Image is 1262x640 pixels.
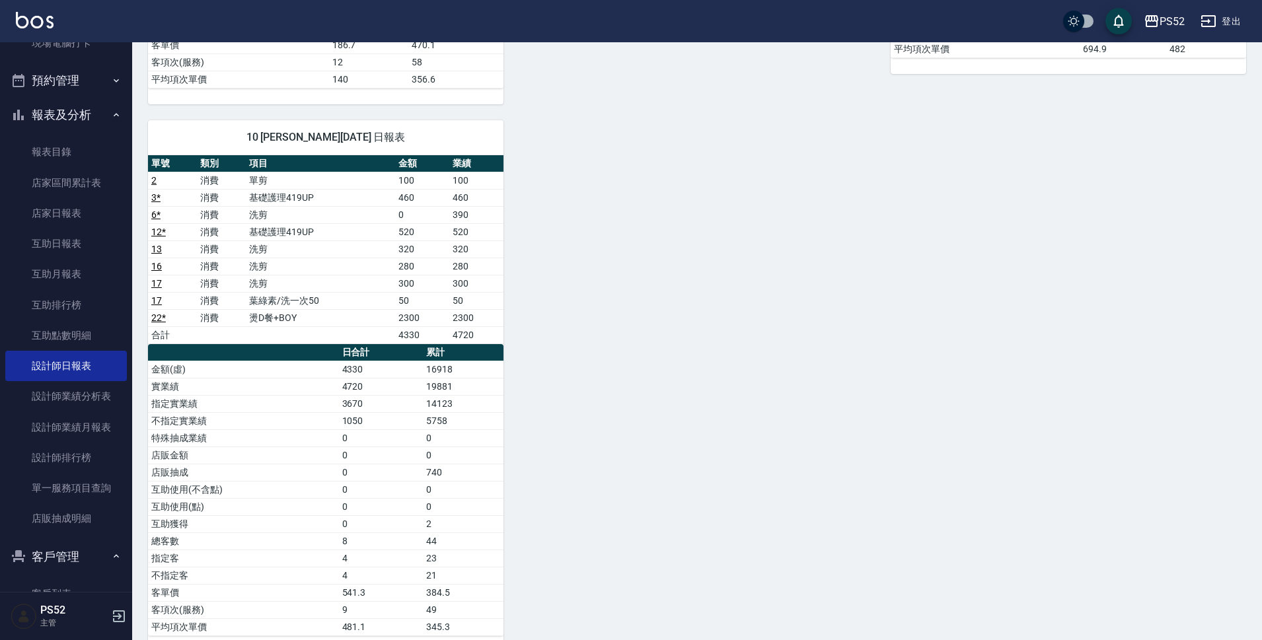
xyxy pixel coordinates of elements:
a: 16 [151,261,162,271]
td: 平均項次單價 [148,618,339,635]
td: 384.5 [423,584,503,601]
td: 燙D餐+BOY [246,309,395,326]
td: 0 [339,446,423,464]
td: 消費 [197,275,246,292]
td: 消費 [197,206,246,223]
td: 葉綠素/洗一次50 [246,292,395,309]
a: 17 [151,295,162,306]
td: 100 [395,172,449,189]
a: 設計師排行榜 [5,443,127,473]
div: PS52 [1160,13,1185,30]
td: 消費 [197,258,246,275]
td: 消費 [197,292,246,309]
td: 0 [423,481,503,498]
td: 100 [449,172,503,189]
td: 4 [339,567,423,584]
td: 50 [449,292,503,309]
td: 520 [449,223,503,240]
td: 合計 [148,326,197,343]
td: 消費 [197,172,246,189]
button: 登出 [1195,9,1246,34]
td: 不指定實業績 [148,412,339,429]
td: 541.3 [339,584,423,601]
td: 280 [449,258,503,275]
td: 12 [329,53,409,71]
td: 平均項次單價 [148,71,329,88]
td: 實業績 [148,378,339,395]
th: 日合計 [339,344,423,361]
td: 460 [449,189,503,206]
td: 8 [339,532,423,550]
td: 4720 [339,378,423,395]
h5: PS52 [40,604,108,617]
button: 預約管理 [5,63,127,98]
th: 業績 [449,155,503,172]
td: 客項次(服務) [148,53,329,71]
a: 現場電腦打卡 [5,28,127,58]
img: Person [11,603,37,629]
td: 21 [423,567,503,584]
td: 44 [423,532,503,550]
a: 設計師業績月報表 [5,412,127,443]
a: 互助月報表 [5,259,127,289]
td: 300 [449,275,503,292]
td: 481.1 [339,618,423,635]
td: 482 [1166,40,1246,57]
td: 694.9 [1080,40,1166,57]
td: 洗剪 [246,206,395,223]
td: 4330 [395,326,449,343]
td: 消費 [197,240,246,258]
td: 14123 [423,395,503,412]
td: 洗剪 [246,275,395,292]
td: 總客數 [148,532,339,550]
td: 390 [449,206,503,223]
th: 金額 [395,155,449,172]
td: 0 [395,206,449,223]
a: 13 [151,244,162,254]
td: 0 [423,429,503,446]
a: 互助日報表 [5,229,127,259]
a: 設計師日報表 [5,351,127,381]
td: 49 [423,601,503,618]
td: 指定客 [148,550,339,567]
table: a dense table [148,155,503,344]
td: 0 [339,429,423,446]
p: 主管 [40,617,108,629]
td: 4330 [339,361,423,378]
td: 基礎護理419UP [246,189,395,206]
a: 店家日報表 [5,198,127,229]
td: 300 [395,275,449,292]
td: 520 [395,223,449,240]
td: 470.1 [408,36,503,53]
td: 洗剪 [246,240,395,258]
td: 客項次(服務) [148,601,339,618]
td: 單剪 [246,172,395,189]
td: 345.3 [423,618,503,635]
a: 互助排行榜 [5,290,127,320]
td: 不指定客 [148,567,339,584]
td: 4 [339,550,423,567]
td: 5758 [423,412,503,429]
td: 客單價 [148,36,329,53]
td: 基礎護理419UP [246,223,395,240]
td: 2300 [449,309,503,326]
td: 0 [423,446,503,464]
td: 消費 [197,223,246,240]
td: 320 [395,240,449,258]
td: 140 [329,71,409,88]
td: 店販金額 [148,446,339,464]
td: 客單價 [148,584,339,601]
a: 設計師業績分析表 [5,381,127,411]
td: 280 [395,258,449,275]
td: 0 [423,498,503,515]
td: 消費 [197,189,246,206]
a: 客戶列表 [5,579,127,609]
td: 23 [423,550,503,567]
a: 單一服務項目查詢 [5,473,127,503]
td: 16918 [423,361,503,378]
td: 4720 [449,326,503,343]
td: 356.6 [408,71,503,88]
button: 報表及分析 [5,98,127,132]
td: 店販抽成 [148,464,339,481]
img: Logo [16,12,54,28]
